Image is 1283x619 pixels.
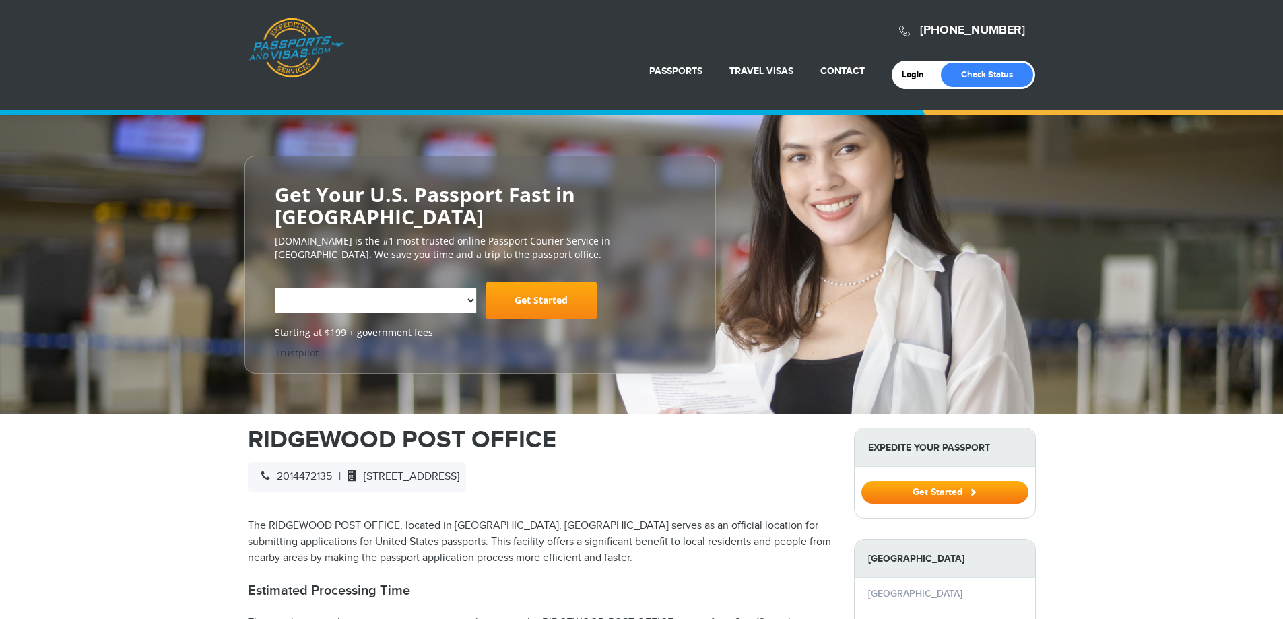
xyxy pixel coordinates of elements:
[868,588,962,599] a: [GEOGRAPHIC_DATA]
[248,583,834,599] h2: Estimated Processing Time
[902,69,933,80] a: Login
[248,428,834,452] h1: RIDGEWOOD POST OFFICE
[820,65,865,77] a: Contact
[275,346,319,359] a: Trustpilot
[486,282,597,319] a: Get Started
[341,470,459,483] span: [STREET_ADDRESS]
[920,23,1025,38] a: [PHONE_NUMBER]
[941,63,1033,87] a: Check Status
[249,18,344,78] a: Passports & [DOMAIN_NAME]
[649,65,702,77] a: Passports
[255,470,332,483] span: 2014472135
[855,428,1035,467] strong: Expedite Your Passport
[855,540,1035,578] strong: [GEOGRAPHIC_DATA]
[248,462,466,492] div: |
[275,183,686,228] h2: Get Your U.S. Passport Fast in [GEOGRAPHIC_DATA]
[275,234,686,261] p: [DOMAIN_NAME] is the #1 most trusted online Passport Courier Service in [GEOGRAPHIC_DATA]. We sav...
[861,486,1028,497] a: Get Started
[248,518,834,566] p: The RIDGEWOOD POST OFFICE, located in [GEOGRAPHIC_DATA], [GEOGRAPHIC_DATA] serves as an official ...
[729,65,793,77] a: Travel Visas
[861,481,1028,504] button: Get Started
[275,326,686,339] span: Starting at $199 + government fees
